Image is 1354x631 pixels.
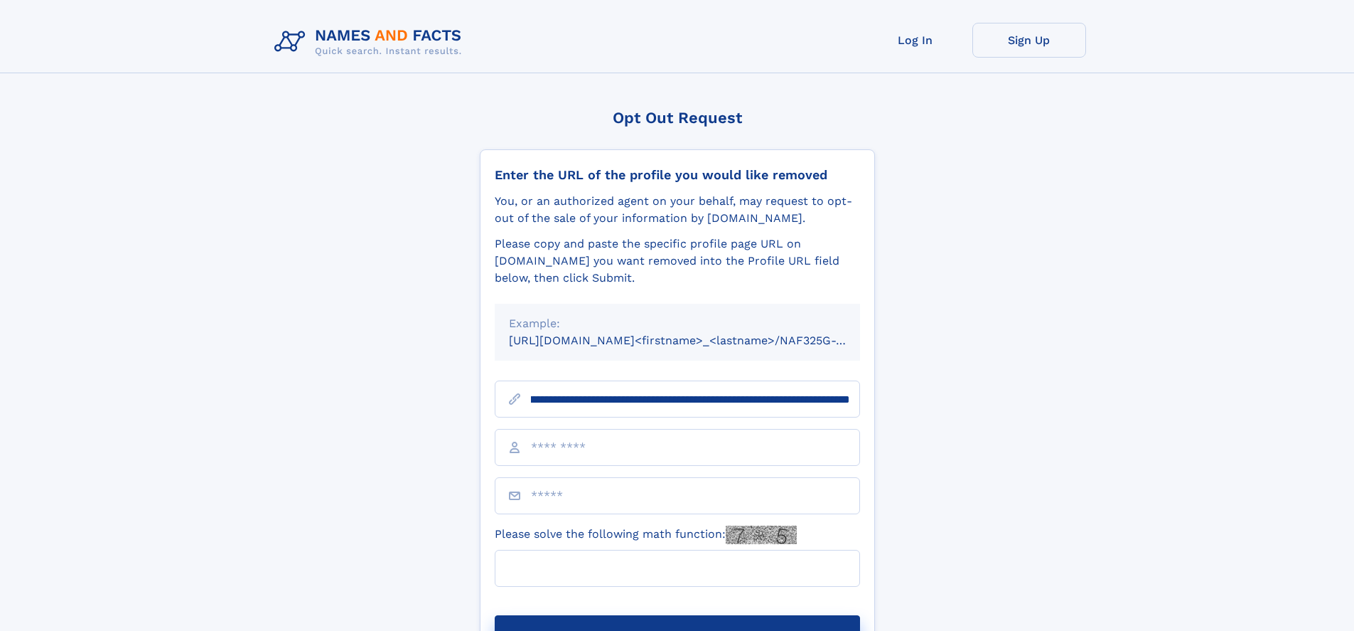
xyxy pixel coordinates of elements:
[495,526,797,544] label: Please solve the following math function:
[972,23,1086,58] a: Sign Up
[495,235,860,287] div: Please copy and paste the specific profile page URL on [DOMAIN_NAME] you want removed into the Pr...
[495,193,860,227] div: You, or an authorized agent on your behalf, may request to opt-out of the sale of your informatio...
[509,315,846,332] div: Example:
[480,109,875,127] div: Opt Out Request
[509,334,887,347] small: [URL][DOMAIN_NAME]<firstname>_<lastname>/NAF325G-xxxxxxxx
[859,23,972,58] a: Log In
[495,167,860,183] div: Enter the URL of the profile you would like removed
[269,23,473,61] img: Logo Names and Facts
